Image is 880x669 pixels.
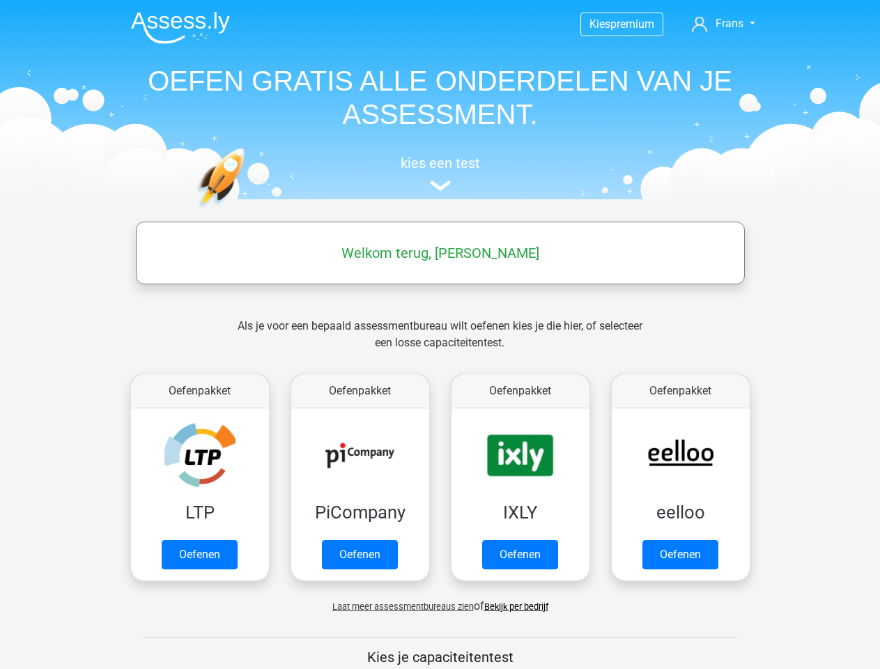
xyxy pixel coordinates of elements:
a: Oefenen [162,540,238,569]
span: Frans [716,17,743,30]
span: premium [610,17,654,31]
a: Kiespremium [581,15,663,33]
span: Laat meer assessmentbureaus zien [332,601,474,612]
div: of [120,587,761,615]
a: Oefenen [482,540,558,569]
h5: Kies je capaciteitentest [143,649,738,666]
img: Assessly [131,11,230,44]
h5: Welkom terug, [PERSON_NAME] [143,245,738,261]
a: Oefenen [322,540,398,569]
a: Frans [686,15,760,32]
span: Kies [589,17,610,31]
a: kies een test [120,155,761,192]
img: oefenen [196,148,299,274]
h5: kies een test [120,155,761,171]
h1: OEFEN GRATIS ALLE ONDERDELEN VAN JE ASSESSMENT. [120,64,761,131]
div: Als je voor een bepaald assessmentbureau wilt oefenen kies je die hier, of selecteer een losse ca... [226,318,654,368]
img: assessment [430,180,451,191]
a: Bekijk per bedrijf [484,601,548,612]
a: Oefenen [642,540,718,569]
